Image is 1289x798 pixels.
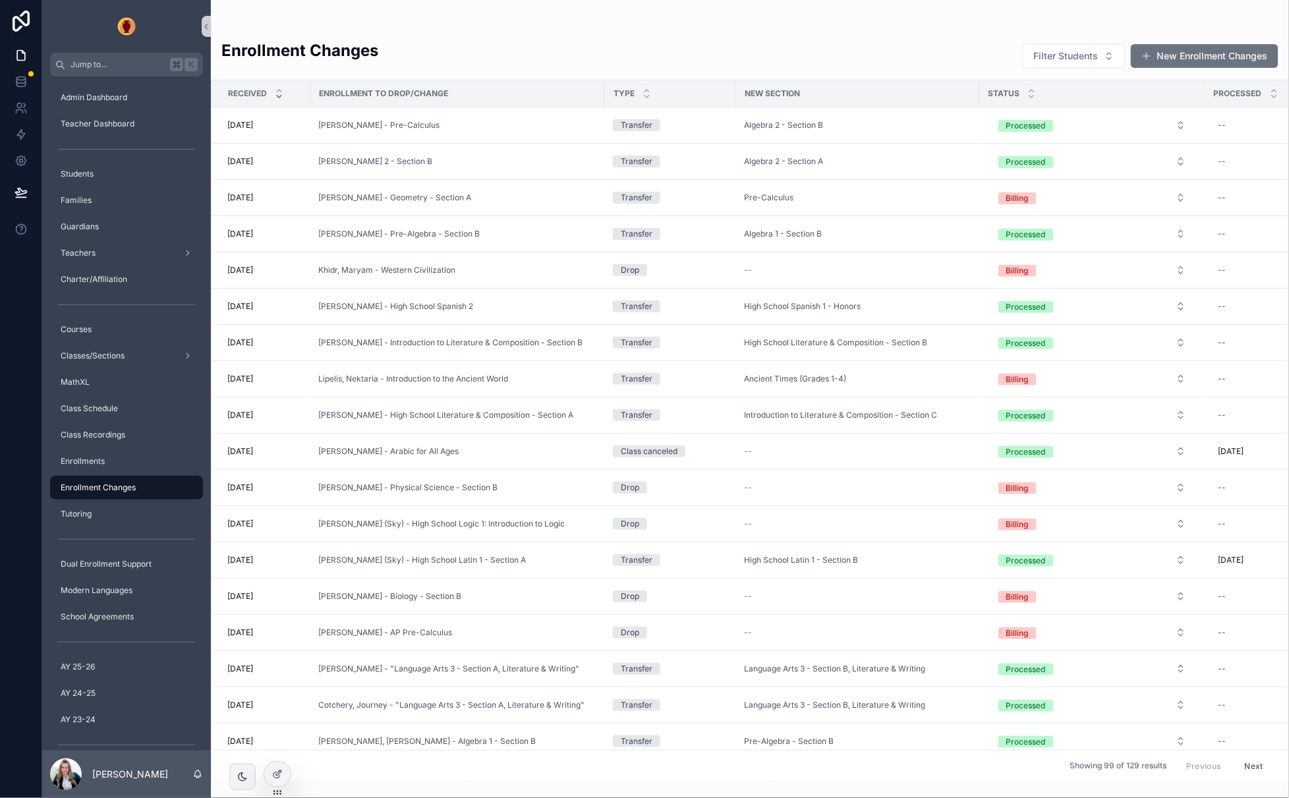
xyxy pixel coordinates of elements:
[318,482,498,493] a: [PERSON_NAME] - Physical Science - Section B
[987,511,1197,536] a: Select Button
[318,265,597,275] a: Khidr, Maryam - Western Civilization
[744,374,846,384] a: Ancient Times (Grades 1-4)
[318,192,471,203] a: [PERSON_NAME] - Geometry - Section A
[1213,658,1284,679] a: --
[61,559,152,569] span: Dual Enrollment Support
[744,337,927,348] span: High School Literature & Composition - Section B
[621,482,639,494] div: Drop
[50,579,203,602] a: Modern Languages
[987,656,1197,681] a: Select Button
[1218,482,1226,493] div: --
[61,688,96,698] span: AY 24-25
[988,258,1197,282] button: Select Button
[987,330,1197,355] a: Select Button
[988,621,1197,644] button: Select Button
[1213,223,1284,244] a: --
[1006,229,1046,241] div: Processed
[1213,695,1284,716] a: --
[1218,627,1226,638] div: --
[318,337,583,348] a: [PERSON_NAME] - Introduction to Literature & Composition - Section B
[744,700,925,710] a: Language Arts 3 - Section B, Literature & Writing
[988,548,1197,572] button: Select Button
[621,337,652,349] div: Transfer
[1218,192,1226,203] div: --
[987,403,1197,428] a: Select Button
[50,449,203,473] a: Enrollments
[1218,301,1226,312] div: --
[744,664,925,674] a: Language Arts 3 - Section B, Literature & Writing
[621,373,652,385] div: Transfer
[318,591,597,602] a: [PERSON_NAME] - Biology - Section B
[227,591,302,602] a: [DATE]
[621,192,652,204] div: Transfer
[1006,627,1029,639] div: Billing
[61,119,134,129] span: Teacher Dashboard
[42,76,211,751] div: scrollable content
[1006,192,1029,204] div: Billing
[613,228,728,240] a: Transfer
[318,700,585,710] a: Cotchery, Journey - "Language Arts 3 - Section A, Literature & Writing"
[744,446,752,457] span: --
[1213,550,1284,571] a: [DATE]
[987,693,1197,718] a: Select Button
[1218,374,1226,384] div: --
[988,113,1197,137] button: Select Button
[621,119,652,131] div: Transfer
[61,351,125,361] span: Classes/Sections
[61,456,105,467] span: Enrollments
[1213,513,1284,534] a: --
[1006,446,1046,458] div: Processed
[1218,591,1226,602] div: --
[988,476,1197,499] button: Select Button
[1213,260,1284,281] a: --
[116,16,137,37] img: App logo
[1131,44,1278,68] a: New Enrollment Changes
[744,700,971,710] a: Language Arts 3 - Section B, Literature & Writing
[50,423,203,447] a: Class Recordings
[1023,43,1126,69] button: Select Button
[227,229,302,239] a: [DATE]
[227,301,253,312] span: [DATE]
[988,367,1197,391] button: Select Button
[61,195,92,206] span: Families
[318,519,565,529] span: [PERSON_NAME] (Sky) - High School Logic 1: Introduction to Logic
[1006,519,1029,530] div: Billing
[744,591,752,602] span: --
[318,192,597,203] a: [PERSON_NAME] - Geometry - Section A
[988,222,1197,246] button: Select Button
[613,373,728,385] a: Transfer
[1006,664,1046,675] div: Processed
[744,156,823,167] a: Algebra 2 - Section A
[227,591,253,602] span: [DATE]
[1006,482,1029,494] div: Billing
[744,120,971,130] a: Algebra 2 - Section B
[744,446,971,457] a: --
[988,295,1197,318] button: Select Button
[227,156,253,167] span: [DATE]
[744,156,971,167] a: Algebra 2 - Section A
[227,555,253,565] span: [DATE]
[318,301,473,312] span: [PERSON_NAME] - High School Spanish 2
[318,301,597,312] a: [PERSON_NAME] - High School Spanish 2
[1006,120,1046,132] div: Processed
[1213,332,1284,353] a: --
[1034,49,1099,63] span: Filter Students
[227,374,253,384] span: [DATE]
[1218,555,1244,565] span: [DATE]
[987,366,1197,391] a: Select Button
[318,591,461,602] a: [PERSON_NAME] - Biology - Section B
[318,374,508,384] a: Lipelis, Nektaria - Introduction to the Ancient World
[1213,477,1284,498] a: --
[227,337,253,348] span: [DATE]
[318,120,440,130] a: [PERSON_NAME] - Pre-Calculus
[227,555,302,565] a: [DATE]
[227,446,253,457] span: [DATE]
[61,169,94,179] span: Students
[621,627,639,639] div: Drop
[987,149,1197,174] a: Select Button
[318,156,432,167] span: [PERSON_NAME] 2 - Section B
[987,584,1197,609] a: Select Button
[621,300,652,312] div: Transfer
[613,119,728,131] a: Transfer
